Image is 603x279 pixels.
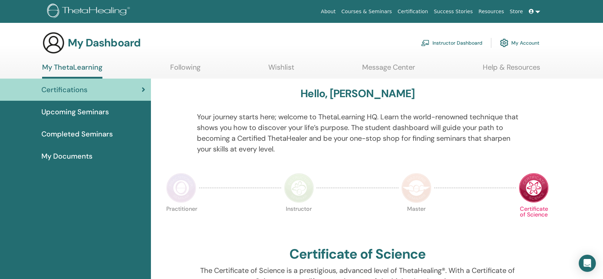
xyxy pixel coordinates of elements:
[47,4,132,20] img: logo.png
[268,63,294,77] a: Wishlist
[500,35,539,51] a: My Account
[421,35,482,51] a: Instructor Dashboard
[41,106,109,117] span: Upcoming Seminars
[284,206,314,236] p: Instructor
[166,173,196,203] img: Practitioner
[519,206,549,236] p: Certificate of Science
[500,37,508,49] img: cog.svg
[362,63,415,77] a: Message Center
[318,5,338,18] a: About
[289,246,426,263] h2: Certificate of Science
[42,31,65,54] img: generic-user-icon.jpg
[300,87,415,100] h3: Hello, [PERSON_NAME]
[42,63,102,79] a: My ThetaLearning
[41,129,113,139] span: Completed Seminars
[166,206,196,236] p: Practitioner
[170,63,201,77] a: Following
[41,151,92,161] span: My Documents
[519,173,549,203] img: Certificate of Science
[507,5,526,18] a: Store
[339,5,395,18] a: Courses & Seminars
[197,111,518,154] p: Your journey starts here; welcome to ThetaLearning HQ. Learn the world-renowned technique that sh...
[395,5,431,18] a: Certification
[284,173,314,203] img: Instructor
[431,5,476,18] a: Success Stories
[401,206,431,236] p: Master
[41,84,87,95] span: Certifications
[421,40,430,46] img: chalkboard-teacher.svg
[483,63,540,77] a: Help & Resources
[68,36,141,49] h3: My Dashboard
[579,255,596,272] div: Open Intercom Messenger
[401,173,431,203] img: Master
[476,5,507,18] a: Resources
